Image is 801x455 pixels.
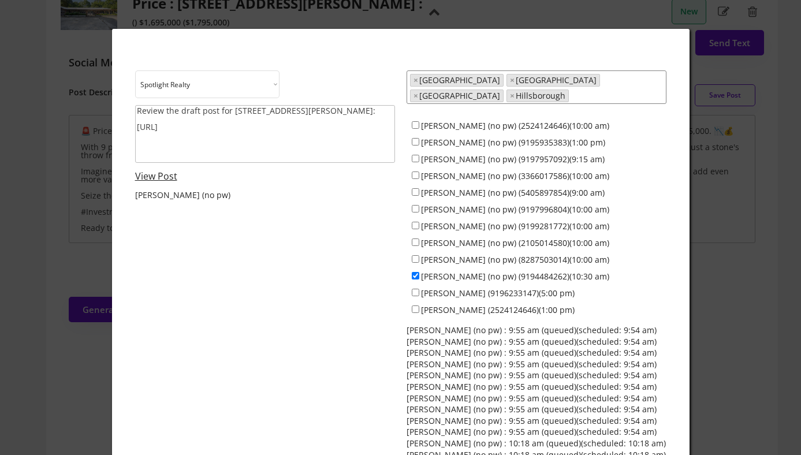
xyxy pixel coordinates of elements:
[506,89,569,102] li: Hillsborough
[407,347,657,359] div: [PERSON_NAME] (no pw) : 9:55 am (queued)(scheduled: 9:54 am)
[407,438,666,449] div: [PERSON_NAME] (no pw) : 10:18 am (queued)(scheduled: 10:18 am)
[510,92,515,100] span: ×
[506,74,600,87] li: Durham
[135,189,230,201] div: [PERSON_NAME] (no pw)
[421,288,575,299] label: [PERSON_NAME] (9196233147)(5:00 pm)
[407,404,657,415] div: [PERSON_NAME] (no pw) : 9:55 am (queued)(scheduled: 9:54 am)
[407,370,657,381] div: [PERSON_NAME] (no pw) : 9:55 am (queued)(scheduled: 9:54 am)
[421,187,605,198] label: [PERSON_NAME] (no pw) (5405897854)(9:00 am)
[413,92,418,100] span: ×
[135,170,177,182] a: View Post
[407,393,657,404] div: [PERSON_NAME] (no pw) : 9:55 am (queued)(scheduled: 9:54 am)
[413,76,418,84] span: ×
[421,137,605,148] label: [PERSON_NAME] (no pw) (9195935383)(1:00 pm)
[421,204,609,215] label: [PERSON_NAME] (no pw) (9197996804)(10:00 am)
[421,304,575,315] label: [PERSON_NAME] (2524124646)(1:00 pm)
[407,426,657,438] div: [PERSON_NAME] (no pw) : 9:55 am (queued)(scheduled: 9:54 am)
[407,325,657,336] div: [PERSON_NAME] (no pw) : 9:55 am (queued)(scheduled: 9:54 am)
[421,170,609,181] label: [PERSON_NAME] (no pw) (3366017586)(10:00 am)
[410,74,504,87] li: Raleigh
[421,271,609,282] label: [PERSON_NAME] (no pw) (9194484262)(10:30 am)
[421,154,605,165] label: [PERSON_NAME] (no pw) (9197957092)(9:15 am)
[421,237,609,248] label: [PERSON_NAME] (no pw) (2105014580)(10:00 am)
[407,359,657,370] div: [PERSON_NAME] (no pw) : 9:55 am (queued)(scheduled: 9:54 am)
[421,221,609,232] label: [PERSON_NAME] (no pw) (9199281772)(10:00 am)
[421,254,609,265] label: [PERSON_NAME] (no pw) (8287503014)(10:00 am)
[510,76,515,84] span: ×
[407,381,657,393] div: [PERSON_NAME] (no pw) : 9:55 am (queued)(scheduled: 9:54 am)
[410,89,504,102] li: Chapel Hill
[407,336,657,348] div: [PERSON_NAME] (no pw) : 9:55 am (queued)(scheduled: 9:54 am)
[407,415,657,427] div: [PERSON_NAME] (no pw) : 9:55 am (queued)(scheduled: 9:54 am)
[421,120,609,131] label: [PERSON_NAME] (no pw) (2524124646)(10:00 am)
